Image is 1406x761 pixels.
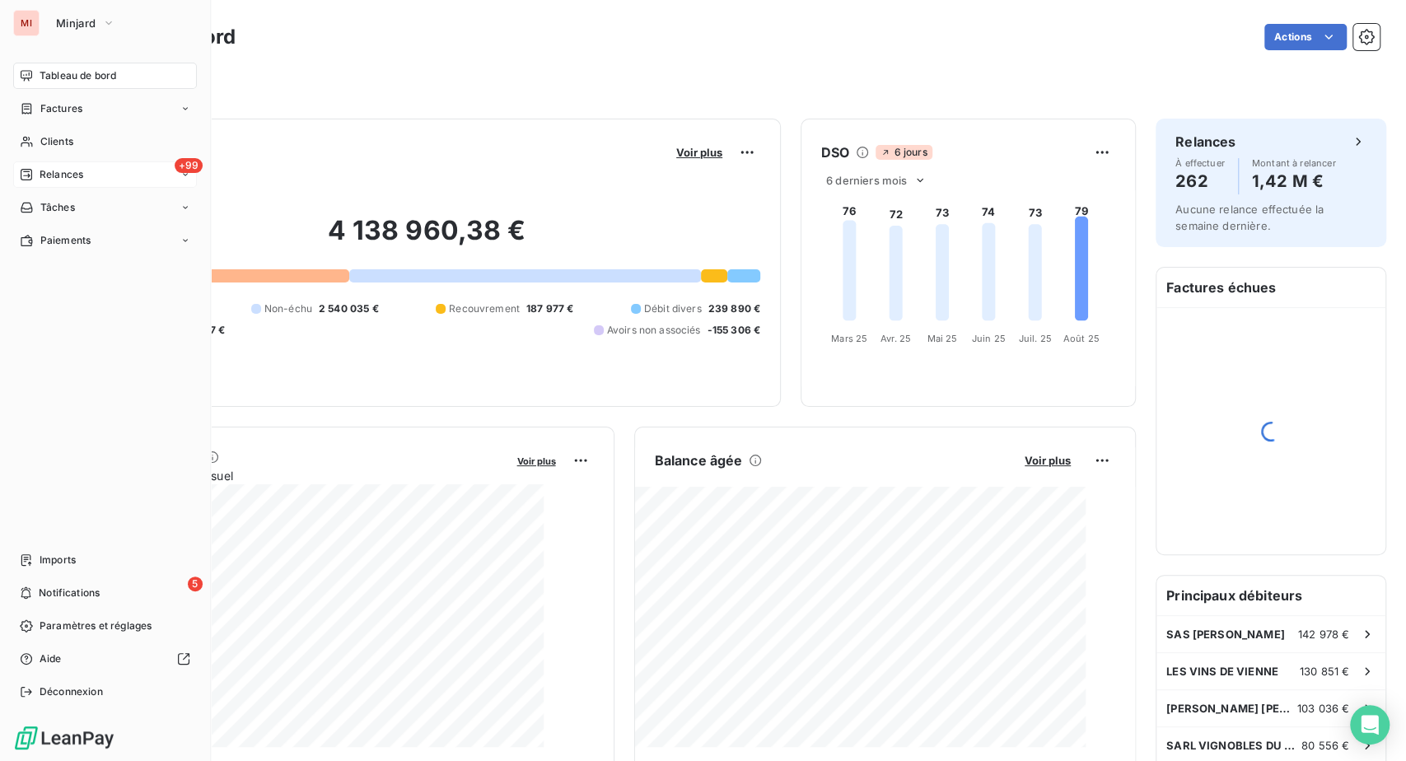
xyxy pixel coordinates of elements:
[512,453,561,468] button: Voir plus
[881,332,911,343] tspan: Avr. 25
[517,455,556,467] span: Voir plus
[972,332,1006,343] tspan: Juin 25
[40,233,91,248] span: Paiements
[708,323,761,338] span: -155 306 €
[671,145,727,160] button: Voir plus
[1175,168,1225,194] h4: 262
[1300,665,1349,678] span: 130 851 €
[175,158,203,173] span: +99
[40,651,62,666] span: Aide
[93,467,506,484] span: Chiffre d'affaires mensuel
[40,68,116,83] span: Tableau de bord
[40,553,76,567] span: Imports
[40,101,82,116] span: Factures
[13,613,197,639] a: Paramètres et réglages
[1175,132,1236,152] h6: Relances
[821,142,849,162] h6: DSO
[644,301,702,316] span: Débit divers
[1350,705,1390,745] div: Open Intercom Messenger
[1020,453,1076,468] button: Voir plus
[13,725,115,751] img: Logo LeanPay
[1264,24,1347,50] button: Actions
[40,167,83,182] span: Relances
[1166,628,1285,641] span: SAS [PERSON_NAME]
[1166,739,1301,752] span: SARL VIGNOBLES DU MONTEILLET
[264,301,312,316] span: Non-échu
[40,200,75,215] span: Tâches
[1018,332,1051,343] tspan: Juil. 25
[1156,268,1385,307] h6: Factures échues
[13,63,197,89] a: Tableau de bord
[1166,665,1278,678] span: LES VINS DE VIENNE
[876,145,932,160] span: 6 jours
[655,451,743,470] h6: Balance âgée
[1297,702,1349,715] span: 103 036 €
[1301,739,1349,752] span: 80 556 €
[13,128,197,155] a: Clients
[1156,576,1385,615] h6: Principaux débiteurs
[188,577,203,591] span: 5
[1025,454,1071,467] span: Voir plus
[13,10,40,36] div: MI
[40,684,103,699] span: Déconnexion
[1298,628,1349,641] span: 142 978 €
[93,214,760,264] h2: 4 138 960,38 €
[40,619,152,633] span: Paramètres et réglages
[13,646,197,672] a: Aide
[319,301,379,316] span: 2 540 035 €
[1175,158,1225,168] span: À effectuer
[56,16,96,30] span: Minjard
[13,194,197,221] a: Tâches
[831,332,867,343] tspan: Mars 25
[13,547,197,573] a: Imports
[39,586,100,600] span: Notifications
[676,146,722,159] span: Voir plus
[449,301,520,316] span: Recouvrement
[1252,158,1336,168] span: Montant à relancer
[13,96,197,122] a: Factures
[708,301,760,316] span: 239 890 €
[1252,168,1336,194] h4: 1,42 M €
[1175,203,1324,232] span: Aucune relance effectuée la semaine dernière.
[826,174,907,187] span: 6 derniers mois
[13,227,197,254] a: Paiements
[607,323,701,338] span: Avoirs non associés
[40,134,73,149] span: Clients
[1166,702,1297,715] span: [PERSON_NAME] [PERSON_NAME]
[13,161,197,188] a: +99Relances
[526,301,573,316] span: 187 977 €
[1063,332,1100,343] tspan: Août 25
[927,332,957,343] tspan: Mai 25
